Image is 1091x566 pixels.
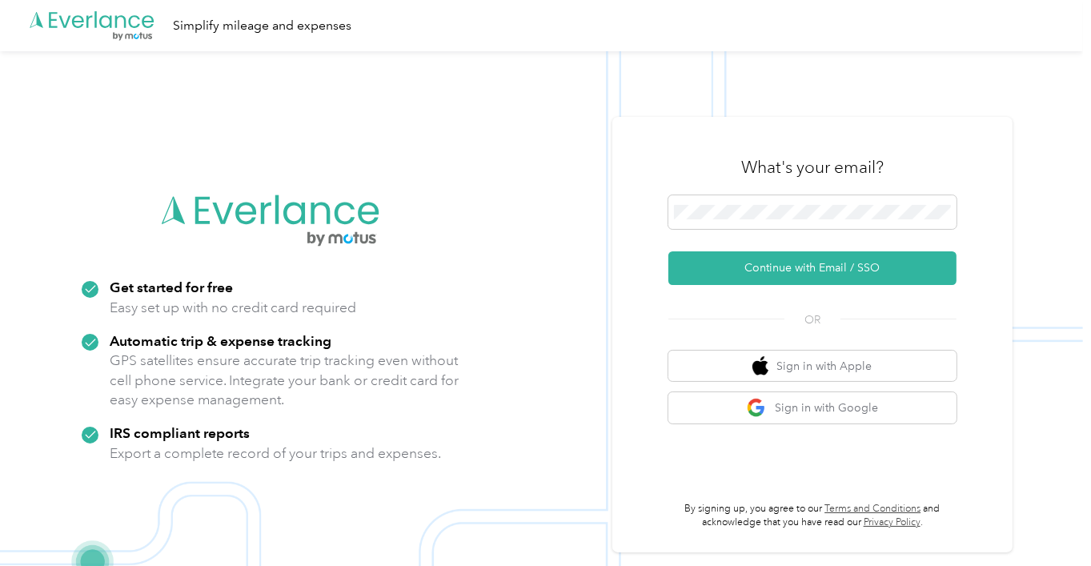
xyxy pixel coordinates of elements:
button: apple logoSign in with Apple [668,351,957,382]
img: google logo [747,398,767,418]
button: google logoSign in with Google [668,392,957,423]
strong: IRS compliant reports [110,424,250,441]
a: Terms and Conditions [824,503,921,515]
a: Privacy Policy [864,516,921,528]
strong: Automatic trip & expense tracking [110,332,331,349]
button: Continue with Email / SSO [668,251,957,285]
iframe: Everlance-gr Chat Button Frame [1001,476,1091,566]
p: GPS satellites ensure accurate trip tracking even without cell phone service. Integrate your bank... [110,351,459,410]
img: apple logo [752,356,768,376]
div: Simplify mileage and expenses [173,16,351,36]
h3: What's your email? [741,156,884,179]
p: Export a complete record of your trips and expenses. [110,444,441,464]
span: OR [784,311,840,328]
p: By signing up, you agree to our and acknowledge that you have read our . [668,502,957,530]
p: Easy set up with no credit card required [110,298,356,318]
strong: Get started for free [110,279,233,295]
